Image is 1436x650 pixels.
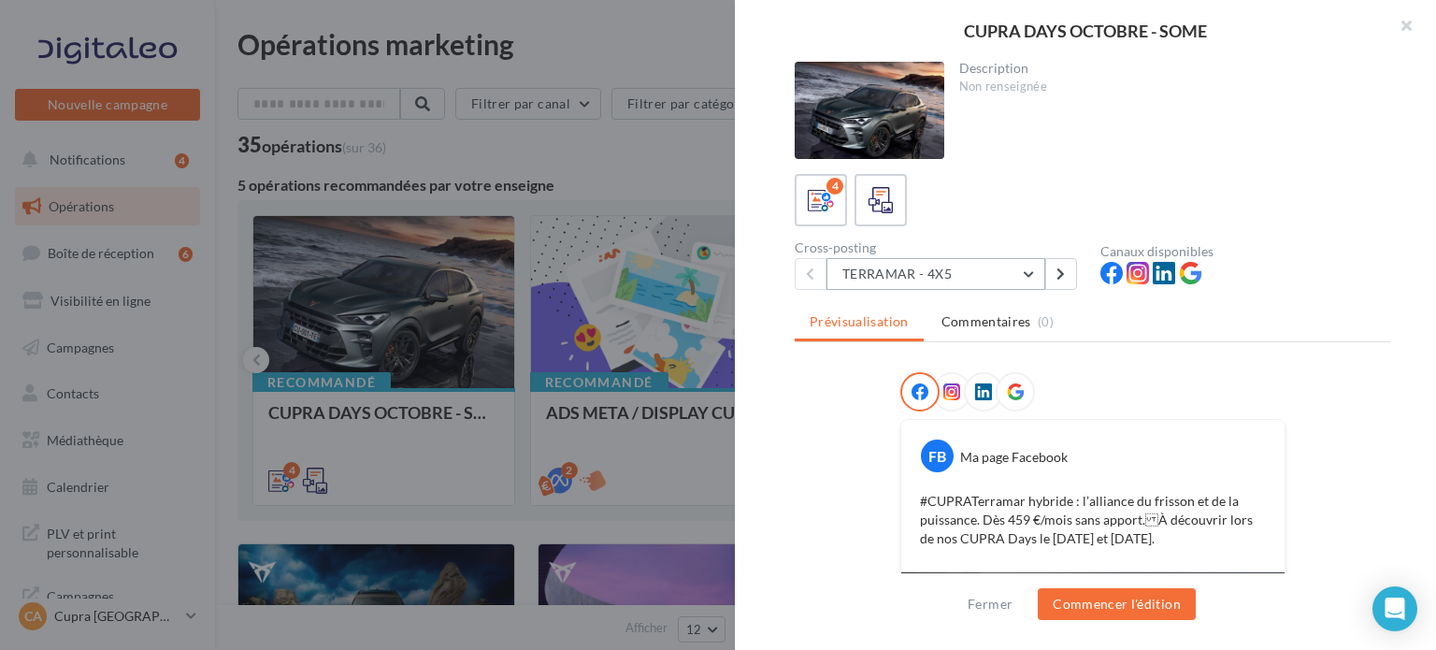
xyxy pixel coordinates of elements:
span: (0) [1038,314,1054,329]
p: #CUPRATerramar hybride : l’alliance du frisson et de la puissance. Dès 459 €/mois sans apport. À ... [920,492,1266,548]
button: TERRAMAR - 4X5 [826,258,1045,290]
div: Cross-posting [795,241,1085,254]
button: Commencer l'édition [1038,588,1196,620]
div: Canaux disponibles [1100,245,1391,258]
span: Commentaires [941,312,1031,331]
div: FB [921,440,954,472]
div: Ma page Facebook [960,448,1068,467]
div: Non renseignée [959,79,1377,95]
div: 4 [826,178,843,195]
div: Description [959,62,1377,75]
div: CUPRA DAYS OCTOBRE - SOME [765,22,1406,39]
button: Fermer [960,593,1020,615]
div: Open Intercom Messenger [1372,586,1417,631]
